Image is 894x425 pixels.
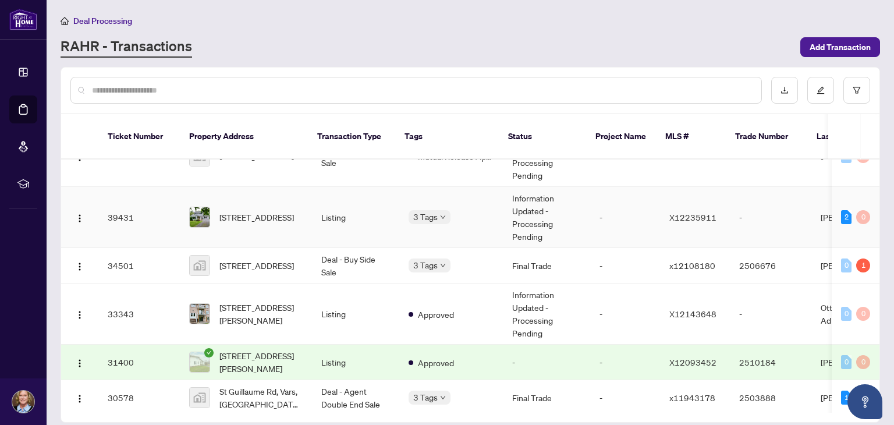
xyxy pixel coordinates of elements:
td: - [503,345,590,380]
span: [STREET_ADDRESS] [219,211,294,224]
td: - [590,248,660,284]
button: download [771,77,798,104]
td: 30578 [98,380,180,416]
td: 2503888 [730,380,811,416]
span: filter [853,86,861,94]
a: RAHR - Transactions [61,37,192,58]
td: Deal - Buy Side Sale [312,248,399,284]
span: down [440,395,446,401]
span: Approved [418,356,454,369]
td: Final Trade [503,248,590,284]
span: X12235911 [669,212,716,222]
th: Ticket Number [98,114,180,160]
th: Status [499,114,586,160]
button: Logo [70,256,89,275]
td: Listing [312,284,399,345]
span: [STREET_ADDRESS][PERSON_NAME] [219,301,303,327]
div: 1 [841,391,852,405]
img: thumbnail-img [190,207,210,227]
span: x12108180 [669,260,715,271]
button: Logo [70,353,89,371]
div: 0 [841,307,852,321]
span: Approved [418,308,454,321]
button: filter [843,77,870,104]
div: 1 [856,258,870,272]
td: - [590,187,660,248]
td: Listing [312,345,399,380]
td: 2510184 [730,345,811,380]
img: Logo [75,262,84,271]
img: thumbnail-img [190,304,210,324]
td: - [590,380,660,416]
th: MLS # [656,114,726,160]
span: home [61,17,69,25]
img: logo [9,9,37,30]
div: 0 [856,355,870,369]
button: edit [807,77,834,104]
img: thumbnail-img [190,256,210,275]
span: [STREET_ADDRESS][PERSON_NAME] [219,349,303,375]
span: download [781,86,789,94]
button: Logo [70,304,89,323]
button: Open asap [847,384,882,419]
span: Deal Processing [73,16,132,26]
td: - [730,187,811,248]
img: Profile Icon [12,391,34,413]
td: Final Trade [503,380,590,416]
td: 39431 [98,187,180,248]
img: Logo [75,394,84,403]
span: 3 Tags [413,210,438,224]
th: Property Address [180,114,308,160]
span: [STREET_ADDRESS] [219,259,294,272]
td: 34501 [98,248,180,284]
img: thumbnail-img [190,388,210,408]
td: Information Updated - Processing Pending [503,284,590,345]
span: down [440,214,446,220]
img: thumbnail-img [190,352,210,372]
div: 0 [841,258,852,272]
span: down [440,263,446,268]
button: Add Transaction [800,37,880,57]
div: 2 [841,210,852,224]
span: St Guillaume Rd, Vars, [GEOGRAPHIC_DATA], [GEOGRAPHIC_DATA] [219,385,303,410]
th: Tags [395,114,499,160]
th: Project Name [586,114,656,160]
div: 0 [856,307,870,321]
span: x11943178 [669,392,715,403]
img: Logo [75,214,84,223]
span: 3 Tags [413,391,438,404]
td: Information Updated - Processing Pending [503,187,590,248]
td: 2506676 [730,248,811,284]
img: Logo [75,359,84,368]
div: 0 [856,210,870,224]
span: X12093452 [669,357,716,367]
th: Transaction Type [308,114,395,160]
td: 33343 [98,284,180,345]
span: Add Transaction [810,38,871,56]
th: Trade Number [726,114,807,160]
td: - [590,345,660,380]
td: 31400 [98,345,180,380]
td: - [730,284,811,345]
button: Logo [70,208,89,226]
td: - [590,284,660,345]
button: Logo [70,388,89,407]
span: 3 Tags [413,258,438,272]
span: X12143648 [669,309,716,319]
td: Listing [312,187,399,248]
div: 0 [841,355,852,369]
span: edit [817,86,825,94]
td: Deal - Agent Double End Sale [312,380,399,416]
span: check-circle [204,348,214,357]
img: Logo [75,310,84,320]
